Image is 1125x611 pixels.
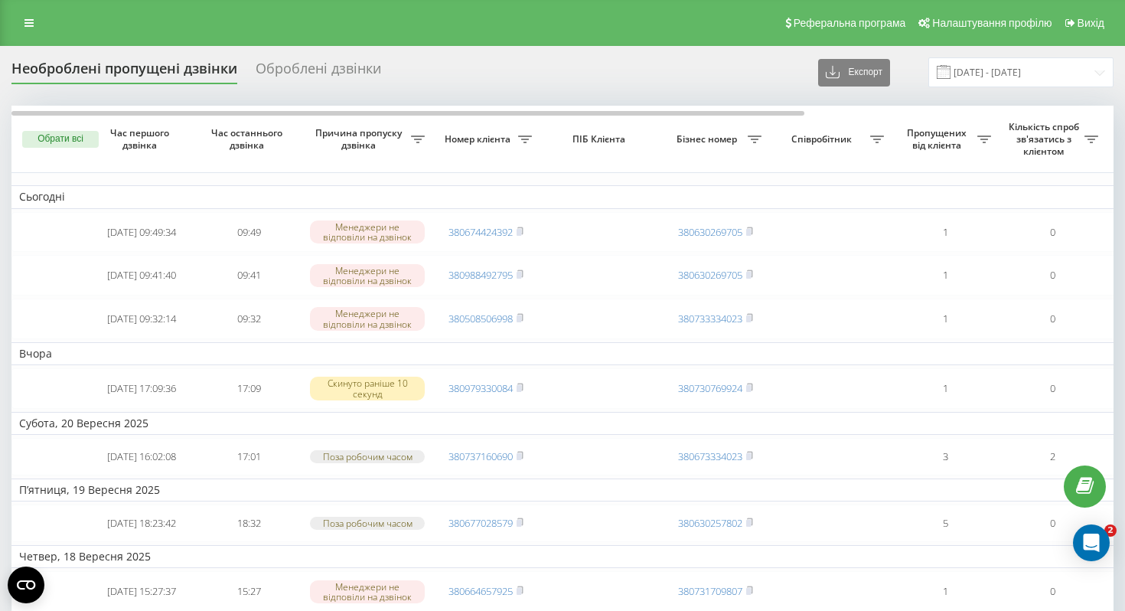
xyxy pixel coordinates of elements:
a: 380630257802 [678,516,742,530]
a: 380508506998 [448,312,513,325]
a: 380979330084 [448,381,513,395]
div: Поза робочим часом [310,450,425,463]
td: 2 [999,438,1106,475]
span: Час першого дзвінка [100,127,183,151]
a: 380730769924 [678,381,742,395]
td: 18:32 [195,505,302,542]
td: 0 [999,212,1106,253]
td: 1 [892,212,999,253]
td: [DATE] 09:41:40 [88,255,195,296]
td: 09:49 [195,212,302,253]
a: 380664657925 [448,584,513,598]
span: Вихід [1078,17,1104,29]
span: Бізнес номер [670,133,748,145]
a: 380674424392 [448,225,513,239]
span: Реферальна програма [794,17,906,29]
div: Необроблені пропущені дзвінки [11,60,237,84]
a: 380630269705 [678,268,742,282]
span: 2 [1104,524,1117,537]
td: 09:41 [195,255,302,296]
td: 17:01 [195,438,302,475]
td: 0 [999,255,1106,296]
td: 1 [892,368,999,409]
td: [DATE] 17:09:36 [88,368,195,409]
button: Обрати всі [22,131,99,148]
div: Скинуто раніше 10 секунд [310,377,425,400]
a: 380733334023 [678,312,742,325]
td: [DATE] 09:49:34 [88,212,195,253]
div: Open Intercom Messenger [1073,524,1110,561]
a: 380988492795 [448,268,513,282]
a: 380737160690 [448,449,513,463]
a: 380677028579 [448,516,513,530]
div: Менеджери не відповіли на дзвінок [310,580,425,603]
span: Номер клієнта [440,133,518,145]
a: 380731709807 [678,584,742,598]
td: 0 [999,505,1106,542]
a: 380630269705 [678,225,742,239]
button: Open CMP widget [8,567,44,603]
span: ПІБ Клієнта [553,133,649,145]
td: [DATE] 16:02:08 [88,438,195,475]
div: Поза робочим часом [310,517,425,530]
div: Оброблені дзвінки [256,60,381,84]
td: 0 [999,368,1106,409]
td: 1 [892,299,999,339]
td: 1 [892,255,999,296]
a: 380673334023 [678,449,742,463]
div: Менеджери не відповіли на дзвінок [310,264,425,287]
span: Причина пропуску дзвінка [310,127,411,151]
td: 09:32 [195,299,302,339]
td: [DATE] 09:32:14 [88,299,195,339]
td: [DATE] 18:23:42 [88,505,195,542]
span: Пропущених від клієнта [899,127,977,151]
div: Менеджери не відповіли на дзвінок [310,307,425,330]
td: 5 [892,505,999,542]
td: 17:09 [195,368,302,409]
span: Час останнього дзвінка [207,127,290,151]
button: Експорт [818,59,890,87]
div: Менеджери не відповіли на дзвінок [310,221,425,243]
td: 3 [892,438,999,475]
span: Співробітник [777,133,870,145]
span: Кількість спроб зв'язатись з клієнтом [1006,121,1084,157]
span: Налаштування профілю [932,17,1052,29]
td: 0 [999,299,1106,339]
